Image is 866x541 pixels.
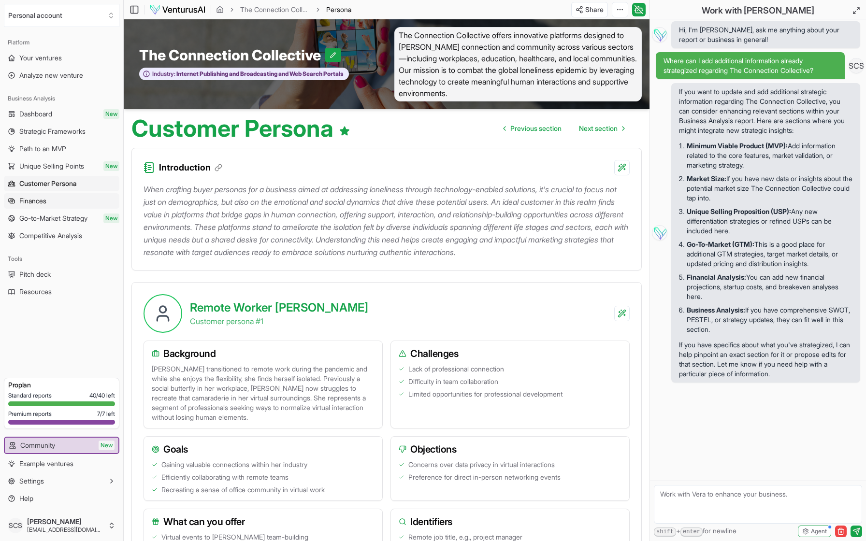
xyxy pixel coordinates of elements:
span: Community [20,441,55,450]
a: Unique Selling PointsNew [4,158,119,174]
h3: Background [152,347,375,360]
a: The Connection Collective [240,5,310,14]
button: SCS[PERSON_NAME][EMAIL_ADDRESS][DOMAIN_NAME] [4,514,119,537]
span: Concerns over data privacy in virtual interactions [408,460,555,470]
a: Customer Persona [4,176,119,191]
h3: Pro plan [8,380,115,390]
span: New [99,441,115,450]
span: 40 / 40 left [89,392,115,399]
div: Business Analysis [4,91,119,106]
div: Tools [4,251,119,267]
strong: Unique Selling Proposition (USP): [687,207,791,215]
strong: Minimum Viable Product (MVP): [687,142,788,150]
a: Go-to-Market StrategyNew [4,211,119,226]
button: Select an organization [4,4,119,27]
span: SCS [849,58,864,73]
strong: Financial Analysis: [687,273,746,281]
a: Help [4,491,119,506]
h3: Challenges [399,347,621,360]
button: Settings [4,473,119,489]
span: Go-to-Market Strategy [19,214,87,223]
span: Strategic Frameworks [19,127,86,136]
span: + for newline [654,526,736,537]
span: Lack of professional connection [408,364,504,374]
h3: Goals [152,442,375,456]
p: Any new differentiation strategies or refined USPs can be included here. [687,207,852,236]
a: Finances [4,193,119,209]
span: SCS [8,518,23,533]
h2: Remote Worker [PERSON_NAME] [190,300,368,315]
span: Agent [811,527,827,535]
span: Help [19,494,33,503]
img: Vera [652,27,667,43]
span: Previous section [510,124,562,133]
h2: Work with [PERSON_NAME] [702,4,814,17]
img: logo [149,4,206,15]
a: Resources [4,284,119,299]
a: Go to previous page [496,119,569,138]
span: Where can I add additional information already strategized regarding The Connection Collective? [664,56,837,75]
span: New [103,161,119,171]
a: Go to next page [571,119,632,138]
strong: Market Size: [687,174,726,183]
h1: Customer Persona [131,117,350,140]
span: Internet Publishing and Broadcasting and Web Search Portals [175,70,344,78]
kbd: enter [680,527,703,537]
span: [PERSON_NAME] [27,517,104,526]
h3: Identifiers [399,515,621,528]
p: This is a good place for additional GTM strategies, target market details, or updated pricing and... [687,240,852,269]
span: Finances [19,196,46,206]
p: If you have comprehensive SWOT, PESTEL, or strategy updates, they can fit well in this section. [687,305,852,334]
a: Analyze new venture [4,68,119,83]
img: Vera [652,225,667,241]
span: Next section [579,124,618,133]
p: Customer persona # 1 [190,315,368,327]
span: New [103,109,119,119]
a: DashboardNew [4,106,119,122]
span: Hi, I'm [PERSON_NAME], ask me anything about your report or business in general! [679,25,852,44]
nav: breadcrumb [216,5,351,14]
button: Agent [798,526,831,537]
span: Your ventures [19,53,62,63]
a: Strategic Frameworks [4,124,119,139]
span: Analyze new venture [19,71,83,80]
button: Industry:Internet Publishing and Broadcasting and Web Search Portals [139,68,349,81]
span: Pitch deck [19,270,51,279]
a: Path to an MVP [4,141,119,157]
nav: pagination [496,119,632,138]
span: 7 / 7 left [97,410,115,418]
span: Difficulty in team collaboration [408,377,498,386]
span: [EMAIL_ADDRESS][DOMAIN_NAME] [27,526,104,534]
span: Customer Persona [19,179,77,188]
span: Persona [326,5,351,14]
p: If you have new data or insights about the potential market size The Connection Collective could ... [687,174,852,203]
span: Competitive Analysis [19,231,82,241]
p: If you want to update and add additional strategic information regarding The Connection Collectiv... [679,87,852,135]
p: Add information related to the core features, market validation, or marketing strategy. [687,141,852,170]
span: Resources [19,287,52,297]
span: Limited opportunities for professional development [408,389,563,399]
span: Example ventures [19,459,73,469]
a: Pitch deck [4,267,119,282]
a: Example ventures [4,456,119,471]
span: Path to an MVP [19,144,66,154]
a: CommunityNew [5,438,118,453]
a: Your ventures [4,50,119,66]
span: The Connection Collective offers innovative platforms designed to [PERSON_NAME] connection and co... [394,27,642,101]
a: Competitive Analysis [4,228,119,243]
span: New [103,214,119,223]
span: Standard reports [8,392,52,399]
span: Dashboard [19,109,52,119]
strong: Go-To-Market (GTM): [687,240,754,248]
p: You can add new financial projections, startup costs, and breakeven analyses here. [687,272,852,301]
span: Gaining valuable connections within her industry [161,460,307,470]
h3: Objections [399,442,621,456]
p: When crafting buyer personas for a business aimed at addressing loneliness through technology-ena... [144,183,630,258]
span: Share [585,5,604,14]
span: The Connection Collective [139,46,325,64]
kbd: shift [654,527,676,537]
span: Industry: [152,70,175,78]
p: [PERSON_NAME] transitioned to remote work during the pandemic and while she enjoys the flexibilit... [152,364,375,422]
span: Efficiently collaborating with remote teams [161,472,289,482]
h3: What can you offer [152,515,375,528]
